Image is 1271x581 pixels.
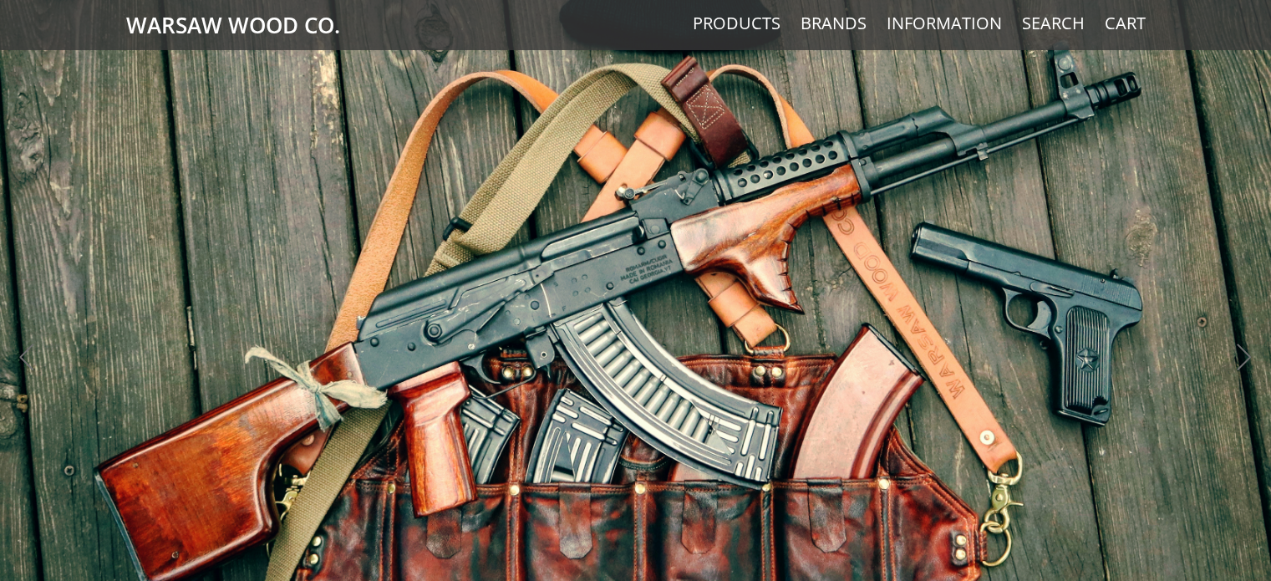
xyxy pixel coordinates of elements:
a: Cart [1105,13,1146,34]
a: Products [693,13,780,34]
a: Information [887,13,1002,34]
button: Previous [8,341,45,378]
button: Next [1226,341,1263,378]
a: Search [1022,13,1085,34]
a: Brands [801,13,867,34]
